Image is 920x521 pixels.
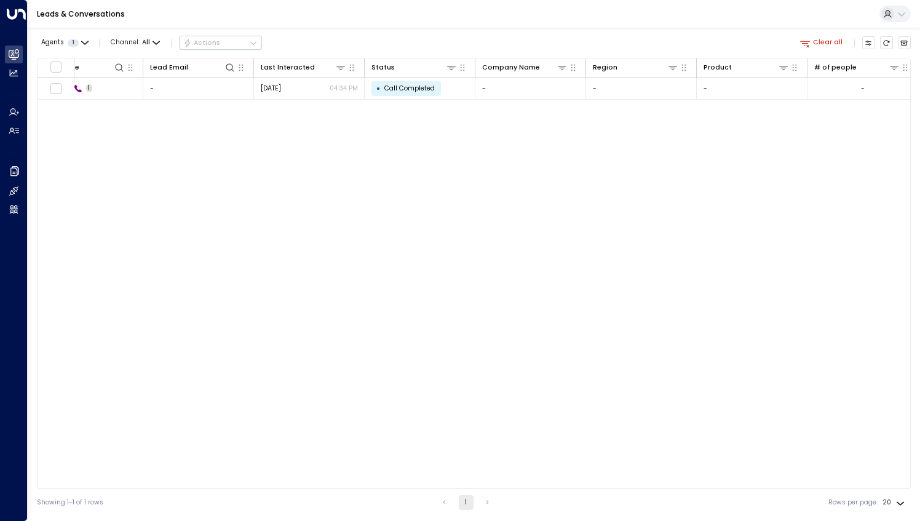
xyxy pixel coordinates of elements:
div: # of people [814,62,900,73]
label: Rows per page: [828,498,878,507]
td: - [143,78,254,100]
div: Company Name [482,62,568,73]
span: Call Completed [384,84,435,93]
button: Actions [179,36,262,50]
span: Agents [41,39,64,46]
div: Product [704,62,790,73]
button: Channel:All [107,36,164,49]
div: Last Interacted [261,62,315,73]
button: Archived Leads [898,36,911,50]
div: Lead Name [39,62,125,73]
span: Toggle select row [50,82,61,94]
div: Showing 1-1 of 1 rows [37,498,103,507]
div: Button group with a nested menu [179,36,262,50]
div: # of people [814,62,857,73]
div: Lead Email [150,62,188,73]
p: 04:34 PM [330,84,358,93]
div: Region [593,62,679,73]
span: Channel: [107,36,164,49]
button: Clear all [796,36,847,49]
div: Actions [183,39,221,47]
button: Agents1 [37,36,92,49]
span: 1 [86,84,93,92]
a: Leads & Conversations [37,9,125,19]
span: Toggle select all [50,61,61,73]
span: 1 [68,39,79,47]
td: - [697,78,807,100]
span: All [142,39,150,46]
div: 20 [882,495,907,510]
div: - [861,84,865,93]
button: Customize [862,36,876,50]
span: Aug 02, 2025 [261,84,281,93]
td: - [475,78,586,100]
td: - [586,78,697,100]
nav: pagination navigation [437,495,496,510]
button: page 1 [459,495,474,510]
div: • [376,81,381,97]
div: Status [371,62,458,73]
div: Lead Email [150,62,236,73]
div: Last Interacted [261,62,347,73]
span: Refresh [880,36,894,50]
div: Status [371,62,395,73]
div: Product [704,62,732,73]
div: Company Name [482,62,540,73]
div: Region [593,62,617,73]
